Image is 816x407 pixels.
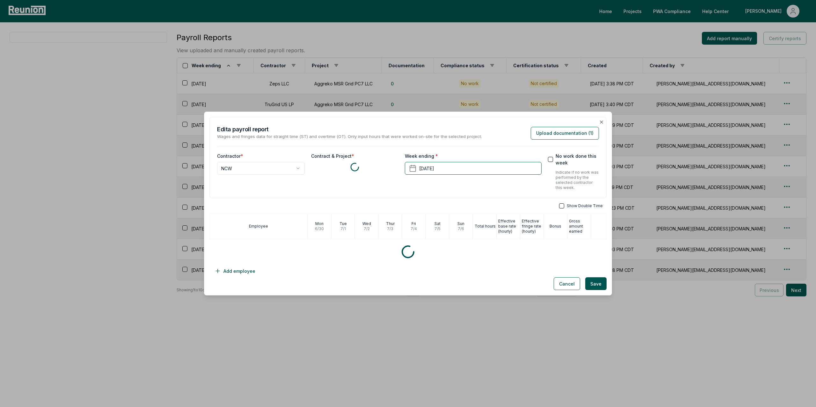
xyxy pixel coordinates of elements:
p: Mon [315,221,324,226]
p: 7 / 3 [387,226,393,231]
span: Show Double Time [567,203,603,208]
p: Thur [386,221,395,226]
button: Cancel [554,277,580,290]
button: Save [585,277,607,290]
p: Bonus [550,224,561,229]
p: Indicate if no work was performed by the selected contractor this week. [556,170,599,190]
p: Employee [249,224,268,229]
label: No work done this week [556,153,599,166]
p: 7 / 6 [458,226,464,231]
p: 7 / 2 [364,226,370,231]
p: 6 / 30 [315,226,324,231]
h2: Edit a payroll report [217,125,482,134]
label: Week ending [405,153,438,159]
p: Effective fringe rate (hourly) [522,219,543,234]
p: Wed [362,221,371,226]
p: Effective base rate (hourly) [498,219,520,234]
p: 7 / 4 [411,226,417,231]
p: Fri [412,221,416,226]
p: Sun [457,221,464,226]
p: Gross amount earned [569,219,591,234]
button: Upload documentation (1) [531,127,599,140]
p: 7 / 5 [434,226,441,231]
button: [DATE] [405,162,541,175]
p: Sat [434,221,441,226]
label: Contract & Project [311,153,354,159]
p: 7 / 1 [340,226,346,231]
p: Wages and fringes data for straight time (ST) and overtime (OT). Only input hours that were worke... [217,134,482,140]
p: Total hours [475,224,496,229]
label: Contractor [217,153,243,159]
button: Add employee [209,265,260,277]
p: Tue [339,221,347,226]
